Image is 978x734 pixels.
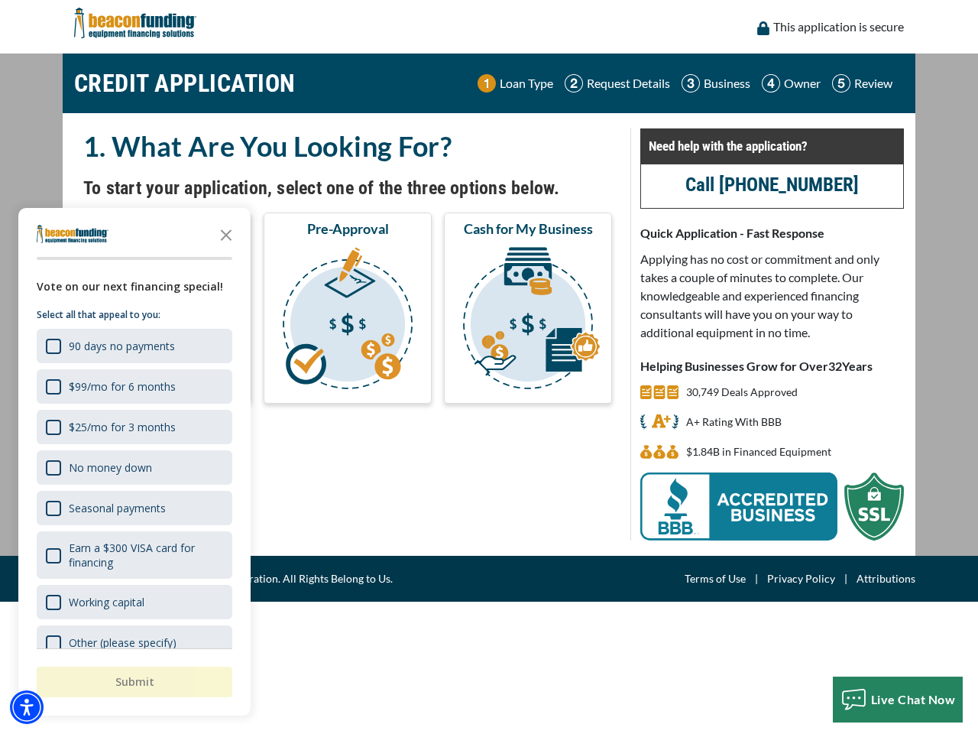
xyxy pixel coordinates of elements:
[565,74,583,93] img: Step 2
[10,690,44,724] div: Accessibility Menu
[37,278,232,295] div: Vote on our next financing special!
[478,74,496,93] img: Step 1
[767,570,835,588] a: Privacy Policy
[685,174,859,196] a: call (847) 897-2499
[464,219,593,238] span: Cash for My Business
[649,137,895,155] p: Need help with the application?
[762,74,780,93] img: Step 4
[757,21,769,35] img: lock icon to convery security
[587,74,670,93] p: Request Details
[69,635,176,650] div: Other (please specify)
[871,692,956,706] span: Live Chat Now
[832,74,850,93] img: Step 5
[833,677,963,723] button: Live Chat Now
[640,473,904,541] img: BBB Acredited Business and SSL Protection
[854,74,892,93] p: Review
[773,18,904,36] p: This application is secure
[37,531,232,579] div: Earn a $300 VISA card for financing
[37,491,232,525] div: Seasonal payments
[835,570,857,588] span: |
[69,420,176,434] div: $25/mo for 3 months
[37,410,232,444] div: $25/mo for 3 months
[69,460,152,475] div: No money down
[828,359,842,373] span: 32
[267,244,429,397] img: Pre-Approval
[69,501,166,515] div: Seasonal payments
[37,450,232,485] div: No money down
[83,128,612,164] h2: 1. What Are You Looking For?
[211,219,241,249] button: Close the survey
[784,74,821,93] p: Owner
[746,570,767,588] span: |
[682,74,700,93] img: Step 3
[37,585,232,619] div: Working capital
[640,224,904,242] p: Quick Application - Fast Response
[447,244,609,397] img: Cash for My Business
[37,307,232,323] p: Select all that appeal to you:
[640,250,904,342] p: Applying has no cost or commitment and only takes a couple of minutes to complete. Our knowledgea...
[37,625,232,660] div: Other (please specify)
[37,329,232,363] div: 90 days no payments
[307,219,389,238] span: Pre-Approval
[444,213,612,404] button: Cash for My Business
[18,208,251,716] div: Survey
[83,175,612,201] h4: To start your application, select one of the three options below.
[857,570,915,588] a: Attributions
[69,595,144,609] div: Working capital
[686,383,798,401] p: 30,749 Deals Approved
[37,225,108,243] img: Company logo
[37,369,232,404] div: $99/mo for 6 months
[685,570,746,588] a: Terms of Use
[37,667,232,697] button: Submit
[264,213,432,404] button: Pre-Approval
[686,413,782,431] p: A+ Rating With BBB
[69,379,176,394] div: $99/mo for 6 months
[500,74,553,93] p: Loan Type
[69,339,175,353] div: 90 days no payments
[686,443,831,461] p: $1,840,885,004 in Financed Equipment
[704,74,750,93] p: Business
[640,357,904,375] p: Helping Businesses Grow for Over Years
[74,61,296,106] h1: CREDIT APPLICATION
[69,541,223,570] div: Earn a $300 VISA card for financing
